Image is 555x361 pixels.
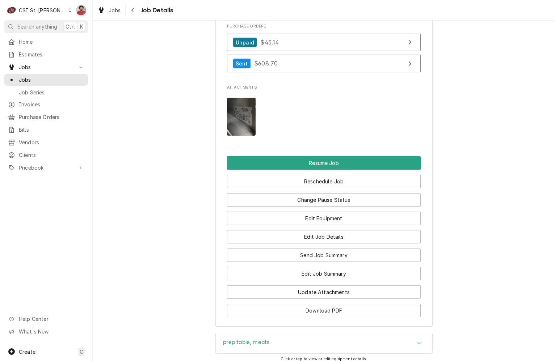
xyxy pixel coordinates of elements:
span: Job Details [139,5,173,15]
span: Jobs [19,76,84,84]
button: Accordion Details Expand Trigger [216,333,432,353]
span: Attachments [227,92,421,141]
a: Go to Help Center [4,313,88,325]
div: Button Group Row [227,262,421,280]
button: Reschedule Job [227,175,421,188]
button: Search anythingCtrlK [4,20,88,33]
button: Edit Job Summary [227,267,421,280]
div: Button Group Row [227,299,421,317]
span: What's New [19,328,84,335]
a: Go to What's New [4,326,88,337]
button: Resume Job [227,156,421,170]
span: Clients [19,151,84,159]
div: Button Group Row [227,207,421,225]
span: $45.14 [260,39,279,46]
span: Estimates [19,51,84,58]
div: Button Group Row [227,156,421,170]
span: Attachments [227,85,421,90]
button: Download PDF [227,304,421,317]
button: Update Attachments [227,285,421,299]
span: Help Center [19,315,84,323]
img: QBvZa2mBSaK7lw6G4EEW [227,98,256,136]
span: Invoices [19,101,84,108]
div: Sent [233,59,251,68]
div: CSI St. Louis's Avatar [7,5,17,15]
span: C [80,348,83,356]
div: NF [76,5,86,15]
span: Search anything [17,23,57,30]
div: C [7,5,17,15]
a: Jobs [95,4,124,16]
a: Home [4,36,88,48]
div: Button Group Row [227,280,421,299]
span: $608.70 [254,60,278,67]
span: Pricebook [19,164,73,171]
div: Purchase Orders [227,24,421,76]
a: Jobs [4,74,88,86]
span: Jobs [109,7,121,14]
span: Vendors [19,139,84,146]
a: Estimates [4,48,88,60]
div: prep table, meats [215,333,433,354]
div: Accordion Header [216,333,432,353]
button: Change Pause Status [227,193,421,207]
button: Send Job Summary [227,249,421,262]
a: View Purchase Order [227,55,421,72]
a: View Purchase Order [227,34,421,51]
div: Button Group Row [227,243,421,262]
div: Button Group Row [227,188,421,207]
a: Go to Jobs [4,61,88,73]
h3: prep table, meats [223,339,270,346]
span: Purchase Orders [19,113,84,121]
div: Unpaid [233,38,257,47]
div: Attachments [227,85,421,141]
span: K [80,23,83,30]
span: Create [19,349,35,355]
a: Vendors [4,136,88,148]
button: Edit Equipment [227,212,421,225]
span: Job Series [19,89,84,96]
a: Job Series [4,86,88,98]
a: Clients [4,149,88,161]
button: Edit Job Details [227,230,421,243]
span: Ctrl [66,23,75,30]
div: Button Group Row [227,170,421,188]
div: Button Group Row [227,225,421,243]
a: Bills [4,124,88,136]
a: Go to Pricebook [4,162,88,174]
button: Navigate back [127,4,139,16]
div: Button Group [227,156,421,317]
span: Jobs [19,63,73,71]
a: Purchase Orders [4,111,88,123]
span: Purchase Orders [227,24,421,29]
span: Home [19,38,84,46]
div: Nicholas Faubert's Avatar [76,5,86,15]
div: CSI St. [PERSON_NAME] [19,7,66,14]
span: Bills [19,126,84,133]
a: Invoices [4,98,88,110]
